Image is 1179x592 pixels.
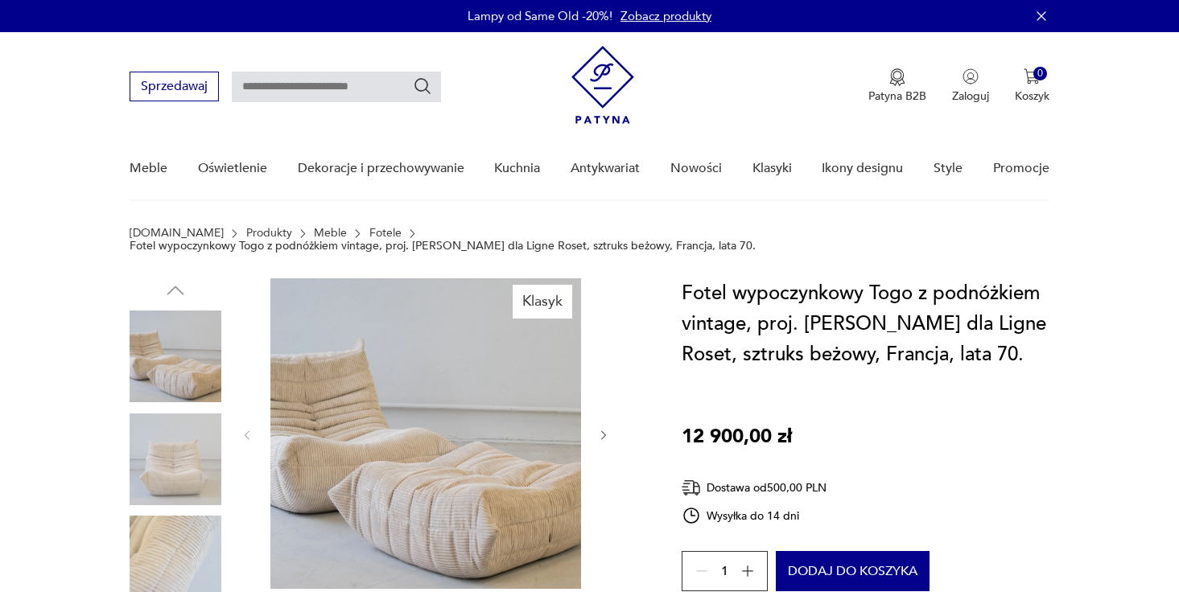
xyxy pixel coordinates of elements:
[868,88,926,104] p: Patyna B2B
[198,138,267,199] a: Oświetlenie
[963,68,979,84] img: Ikonka użytkownika
[952,68,989,104] button: Zaloguj
[721,566,728,577] span: 1
[1015,68,1049,104] button: 0Koszyk
[682,421,792,452] p: 12 900,00 zł
[682,506,827,525] div: Wysyłka do 14 dni
[993,138,1049,199] a: Promocje
[130,82,219,93] a: Sprzedawaj
[571,138,640,199] a: Antykwariat
[513,285,572,319] div: Klasyk
[822,138,903,199] a: Ikony designu
[934,138,963,199] a: Style
[682,478,827,498] div: Dostawa od 500,00 PLN
[130,310,221,402] img: Zdjęcie produktu Fotel wypoczynkowy Togo z podnóżkiem vintage, proj. M. Ducaroy dla Ligne Roset, ...
[130,72,219,101] button: Sprzedawaj
[776,551,930,591] button: Dodaj do koszyka
[1015,88,1049,104] p: Koszyk
[571,46,634,124] img: Patyna - sklep z meblami i dekoracjami vintage
[130,138,167,199] a: Meble
[952,88,989,104] p: Zaloguj
[868,68,926,104] a: Ikona medaluPatyna B2B
[130,240,756,253] p: Fotel wypoczynkowy Togo z podnóżkiem vintage, proj. [PERSON_NAME] dla Ligne Roset, sztruks beżowy...
[369,227,402,240] a: Fotele
[1033,67,1047,80] div: 0
[130,413,221,505] img: Zdjęcie produktu Fotel wypoczynkowy Togo z podnóżkiem vintage, proj. M. Ducaroy dla Ligne Roset, ...
[270,278,581,589] img: Zdjęcie produktu Fotel wypoczynkowy Togo z podnóżkiem vintage, proj. M. Ducaroy dla Ligne Roset, ...
[468,8,612,24] p: Lampy od Same Old -20%!
[868,68,926,104] button: Patyna B2B
[752,138,792,199] a: Klasyki
[1024,68,1040,84] img: Ikona koszyka
[682,478,701,498] img: Ikona dostawy
[620,8,711,24] a: Zobacz produkty
[413,76,432,96] button: Szukaj
[130,227,224,240] a: [DOMAIN_NAME]
[682,278,1049,370] h1: Fotel wypoczynkowy Togo z podnóżkiem vintage, proj. [PERSON_NAME] dla Ligne Roset, sztruks beżowy...
[494,138,540,199] a: Kuchnia
[246,227,292,240] a: Produkty
[298,138,464,199] a: Dekoracje i przechowywanie
[670,138,722,199] a: Nowości
[314,227,347,240] a: Meble
[889,68,905,86] img: Ikona medalu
